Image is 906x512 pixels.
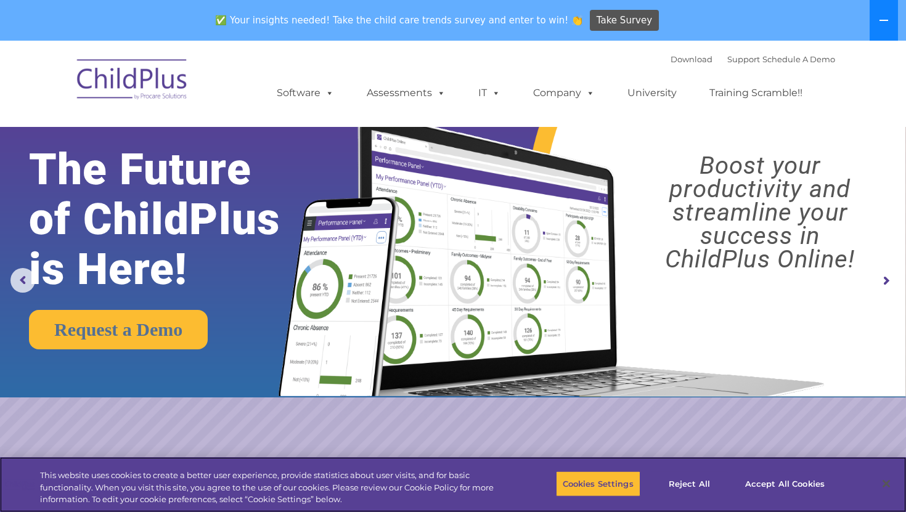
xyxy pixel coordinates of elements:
[171,81,209,91] span: Last name
[626,154,894,271] rs-layer: Boost your productivity and streamline your success in ChildPlus Online!
[873,470,900,497] button: Close
[597,10,652,31] span: Take Survey
[697,81,815,105] a: Training Scramble!!
[590,10,659,31] a: Take Survey
[615,81,689,105] a: University
[671,54,835,64] font: |
[29,310,208,349] a: Request a Demo
[762,54,835,64] a: Schedule A Demo
[40,469,499,506] div: This website uses cookies to create a better user experience, provide statistics about user visit...
[71,51,194,112] img: ChildPlus by Procare Solutions
[671,54,712,64] a: Download
[466,81,513,105] a: IT
[354,81,458,105] a: Assessments
[171,132,224,141] span: Phone number
[738,471,831,497] button: Accept All Cookies
[727,54,760,64] a: Support
[264,81,346,105] a: Software
[29,144,318,294] rs-layer: The Future of ChildPlus is Here!
[651,471,728,497] button: Reject All
[521,81,607,105] a: Company
[211,8,588,32] span: ✅ Your insights needed! Take the child care trends survey and enter to win! 👏
[556,471,640,497] button: Cookies Settings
